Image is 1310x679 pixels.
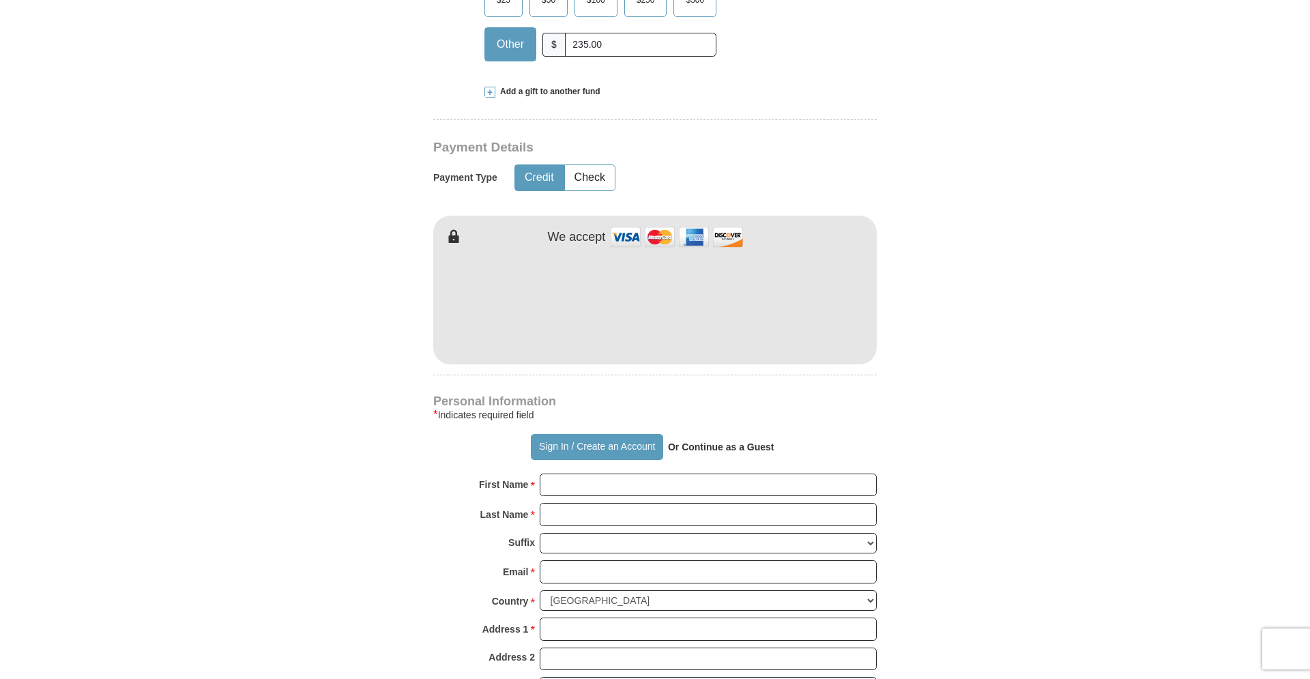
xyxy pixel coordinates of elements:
strong: First Name [479,475,528,494]
span: Other [490,34,531,55]
strong: Suffix [508,533,535,552]
strong: Country [492,592,529,611]
strong: Address 2 [489,648,535,667]
span: $ [542,33,566,57]
h3: Payment Details [433,140,781,156]
strong: Email [503,562,528,581]
strong: Last Name [480,505,529,524]
input: Other Amount [565,33,716,57]
h5: Payment Type [433,172,497,184]
strong: Or Continue as a Guest [668,442,774,452]
button: Credit [515,165,564,190]
h4: Personal Information [433,396,877,407]
span: Add a gift to another fund [495,86,600,98]
img: credit cards accepted [609,222,745,252]
button: Sign In / Create an Account [531,434,663,460]
div: Indicates required field [433,407,877,423]
strong: Address 1 [482,620,529,639]
h4: We accept [548,230,606,245]
button: Check [565,165,615,190]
